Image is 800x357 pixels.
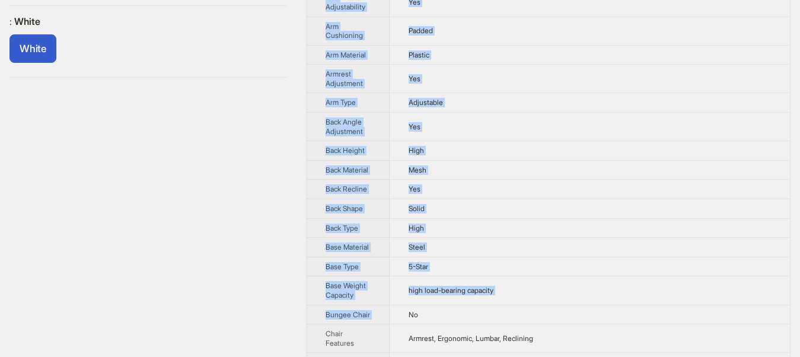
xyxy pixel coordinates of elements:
[14,15,40,27] span: White
[326,329,354,348] span: Chair Features
[409,50,429,59] span: Plastic
[9,34,56,63] label: available
[326,146,365,155] span: Back Height
[409,262,428,271] span: 5-Star
[409,224,424,232] span: High
[326,310,370,319] span: Bungee Chair
[409,310,418,319] span: No
[20,43,46,55] span: White
[326,50,366,59] span: Arm Material
[326,184,367,193] span: Back Recline
[409,243,425,251] span: Steel
[326,69,363,88] span: Armrest Adjustment
[326,98,356,107] span: Arm Type
[326,262,359,271] span: Base Type
[326,165,368,174] span: Back Material
[409,165,426,174] span: Mesh
[409,184,420,193] span: Yes
[409,26,433,35] span: Padded
[409,146,424,155] span: High
[409,122,420,131] span: Yes
[326,117,363,136] span: Back Angle Adjustment
[409,334,533,343] span: Armrest, Ergonomic, Lumbar, Reclining
[326,243,369,251] span: Base Material
[326,281,366,299] span: Base Weight Capacity
[326,22,363,40] span: Arm Cushioning
[409,204,425,213] span: Solid
[409,98,443,107] span: Adjustable
[409,286,493,295] span: high load-bearing capacity
[326,224,358,232] span: Back Type
[409,74,420,83] span: Yes
[326,204,363,213] span: Back Shape
[9,15,14,27] span: :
